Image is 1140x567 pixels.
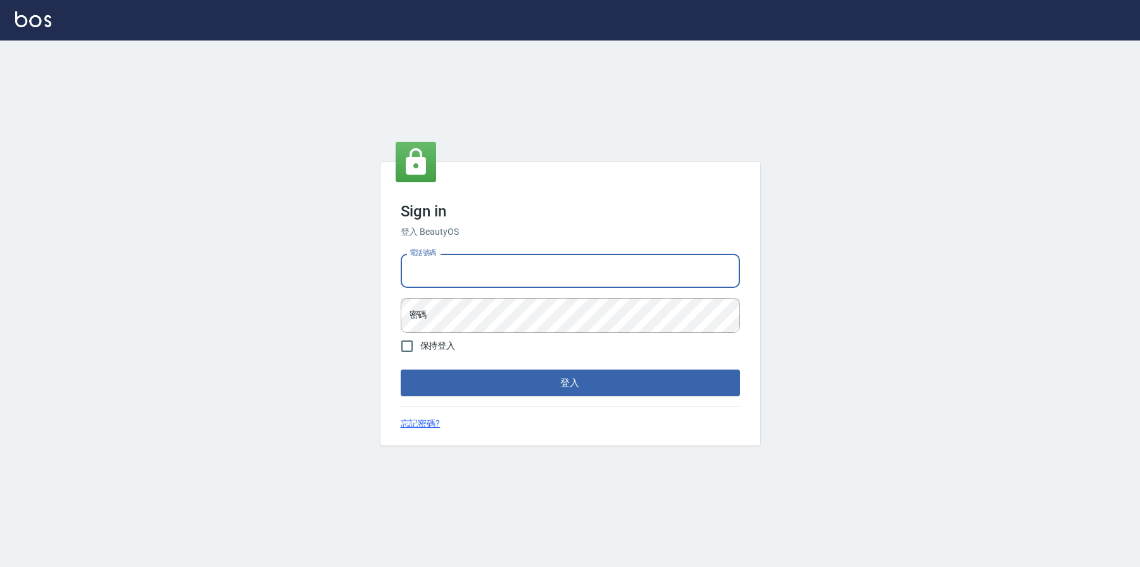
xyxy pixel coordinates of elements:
[401,225,740,239] h6: 登入 BeautyOS
[420,339,456,352] span: 保持登入
[401,202,740,220] h3: Sign in
[401,417,441,430] a: 忘記密碼?
[15,11,51,27] img: Logo
[401,370,740,396] button: 登入
[410,248,436,258] label: 電話號碼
